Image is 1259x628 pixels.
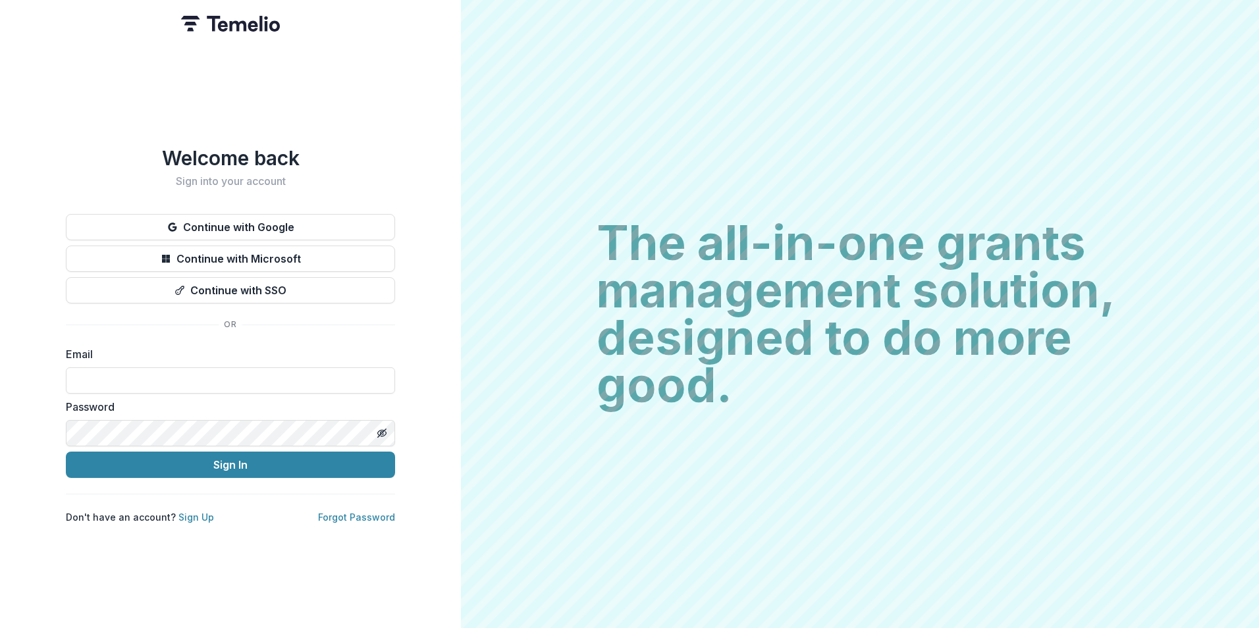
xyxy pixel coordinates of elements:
button: Toggle password visibility [371,423,392,444]
button: Continue with Microsoft [66,246,395,272]
label: Password [66,399,387,415]
h2: Sign into your account [66,175,395,188]
button: Continue with SSO [66,277,395,303]
a: Sign Up [178,511,214,523]
button: Continue with Google [66,214,395,240]
h1: Welcome back [66,146,395,170]
button: Sign In [66,452,395,478]
img: Temelio [181,16,280,32]
a: Forgot Password [318,511,395,523]
label: Email [66,346,387,362]
p: Don't have an account? [66,510,214,524]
